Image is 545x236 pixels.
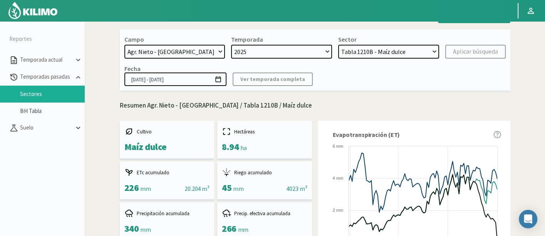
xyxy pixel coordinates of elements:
[20,91,85,98] a: Sectores
[286,184,307,193] div: 4023 m³
[18,72,74,81] p: Temporadas pasadas
[222,141,239,153] span: 8.94
[120,121,215,158] kil-mini-card: report-summary-cards.CROP
[233,185,243,192] span: mm
[140,226,151,233] span: mm
[222,168,307,177] div: Riego acumulado
[184,184,210,193] div: 20.204 m³
[240,144,247,152] span: ha
[124,65,141,72] div: Fecha
[8,1,58,20] img: Kilimo
[18,56,74,64] p: Temporada actual
[222,127,307,136] div: Hectáreas
[120,162,215,199] kil-mini-card: report-summary-cards.ACCUMULATED_ETC
[333,130,400,139] span: Evapotranspiración (ET)
[124,141,167,153] span: Maíz dulce
[217,162,312,199] kil-mini-card: report-summary-cards.ACCUMULATED_IRRIGATION
[124,168,210,177] div: ETc acumulado
[124,72,226,86] input: dd/mm/yyyy - dd/mm/yyyy
[124,35,144,43] div: Campo
[140,185,151,192] span: mm
[238,226,248,233] span: mm
[231,35,263,43] div: Temporada
[222,182,231,194] span: 45
[332,176,343,180] text: 4 mm
[332,208,343,212] text: 2 mm
[217,121,312,158] kil-mini-card: report-summary-cards.HECTARES
[124,223,139,234] span: 340
[332,144,343,148] text: 6 mm
[124,127,210,136] div: Cultivo
[338,35,357,43] div: Sector
[20,108,85,115] a: BH Tabla
[124,209,210,218] div: Precipitación acumulada
[519,210,537,228] div: Open Intercom Messenger
[120,101,510,111] p: Resumen Agr. Nieto - [GEOGRAPHIC_DATA] / Tabla 1210B / Maíz dulce
[222,209,307,218] div: Precip. efectiva acumulada
[124,182,139,194] span: 226
[18,123,74,132] p: Suelo
[222,223,236,234] span: 266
